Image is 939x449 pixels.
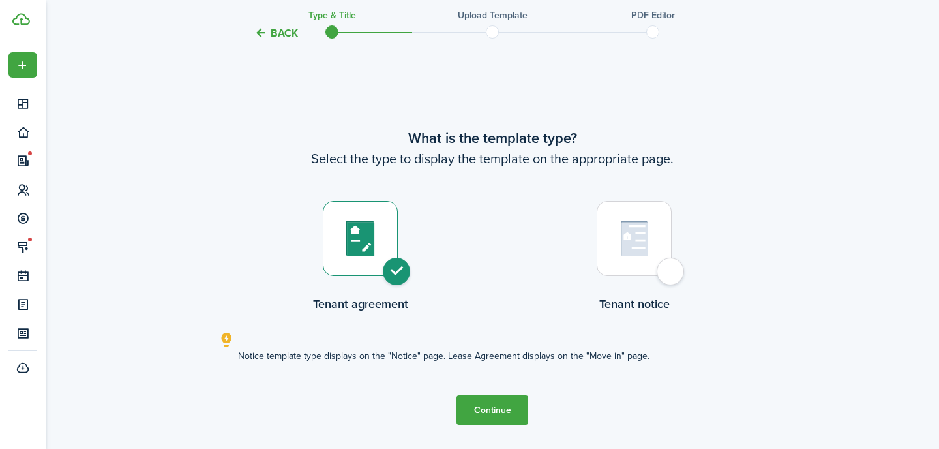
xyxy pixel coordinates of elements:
wizard-step-header-title: What is the template type? [218,127,766,149]
img: Applicant [346,221,375,256]
control-radio-card-title: Tenant agreement [313,296,408,313]
h3: Type & Title [308,8,356,22]
button: Continue [456,395,528,425]
control-radio-card-title: Tenant notice [597,296,672,313]
wizard-step-header-description: Select the type to display the template on the appropriate page. [218,149,766,168]
h3: PDF Editor [631,8,675,22]
img: TenantCloud [12,13,30,25]
button: Back [254,26,298,40]
h3: Upload Template [458,8,528,22]
explanation-description: Notice template type displays on the "Notice" page. Lease Agreement displays on the "Move in" page. [238,349,766,363]
button: Open menu [8,52,37,78]
img: Applicant [621,221,648,256]
i: outline [218,332,235,348]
